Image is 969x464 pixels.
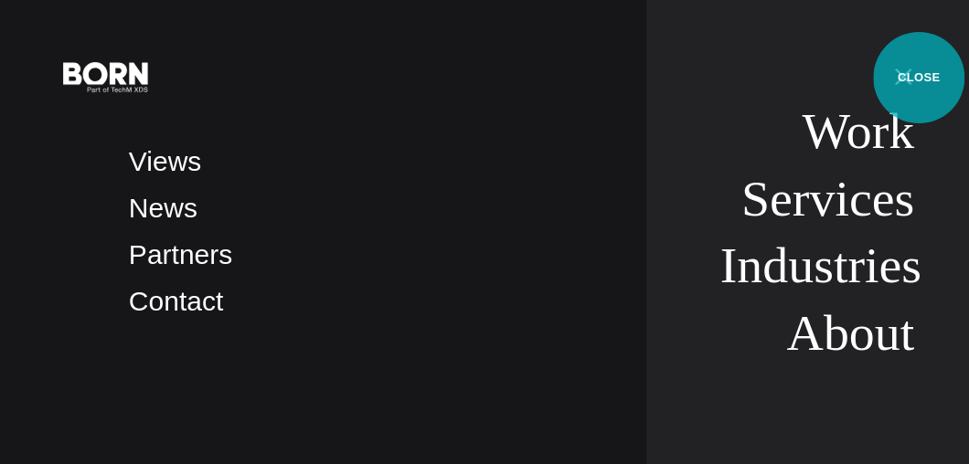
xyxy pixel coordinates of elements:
a: Industries [719,237,921,293]
a: Contact [129,286,223,316]
a: Services [741,170,914,227]
a: About [786,304,914,361]
a: Partners [129,239,232,269]
a: Work [802,102,914,159]
button: Open [881,57,925,95]
a: News [129,193,197,223]
a: Views [129,146,201,176]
